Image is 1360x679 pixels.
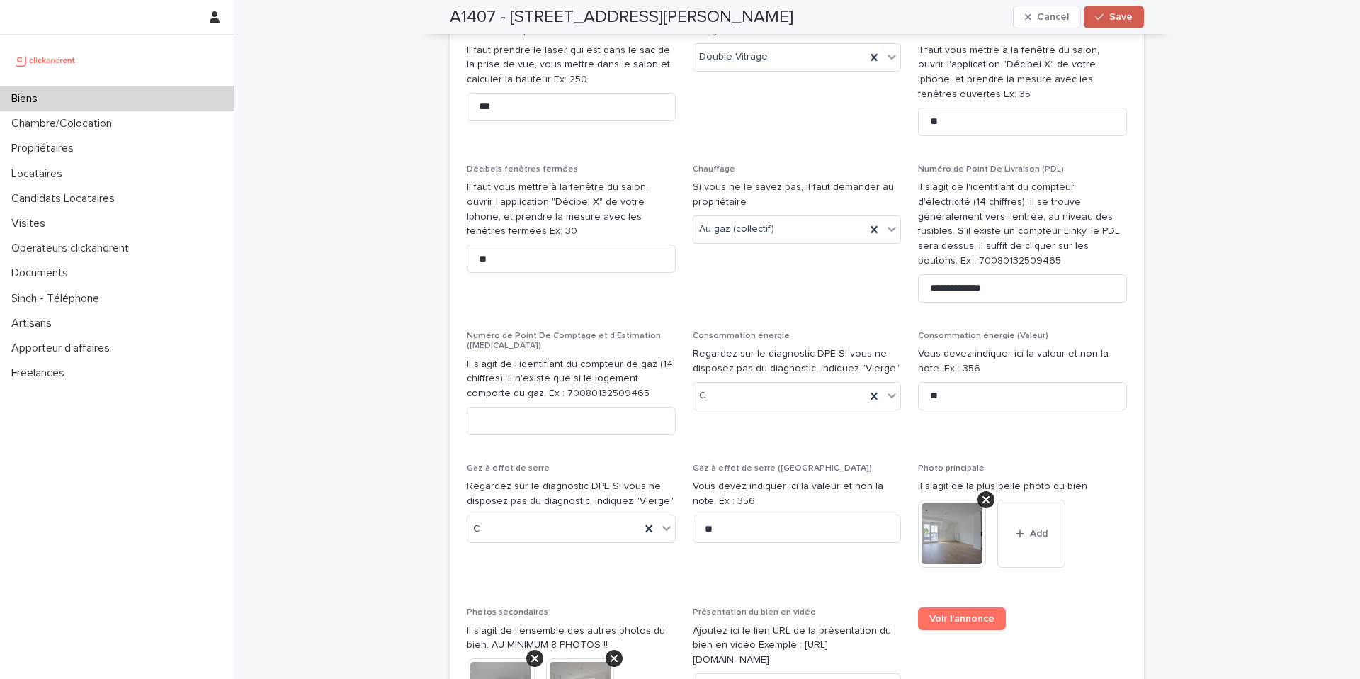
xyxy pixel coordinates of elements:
span: Cancel [1037,12,1069,22]
img: UCB0brd3T0yccxBKYDjQ [11,46,80,74]
span: Save [1109,12,1133,22]
p: Operateurs clickandrent [6,242,140,255]
span: Présentation du bien en vidéo [693,608,816,617]
span: Photos secondaires [467,608,548,617]
h2: A1407 - [STREET_ADDRESS][PERSON_NAME] [450,7,793,28]
p: Locataires [6,167,74,181]
p: Candidats Locataires [6,192,126,206]
span: Add [1030,529,1048,539]
span: Photo principale [918,464,985,473]
p: Sinch - Téléphone [6,292,110,305]
span: Voir l'annonce [929,614,994,624]
p: Biens [6,92,49,106]
span: C [473,522,480,537]
p: Freelances [6,366,76,380]
p: Regardez sur le diagnostic DPE Si vous ne disposez pas du diagnostic, indiquez "Vierge" [693,347,902,376]
p: Propriétaires [6,142,85,155]
p: Si vous ne le savez pas, il faut demander au propriétaire [693,180,902,210]
p: Il faut vous mettre à la fenêtre du salon, ouvrir l'application "Décibel X" de votre Iphone, et p... [467,180,676,239]
button: Cancel [1013,6,1081,28]
span: Double Vitrage [699,50,768,64]
span: Au gaz (collectif) [699,222,774,237]
p: Ajoutez ici le lien URL de la présentation du bien en vidéo Exemple : [URL][DOMAIN_NAME] [693,624,902,668]
p: Vous devez indiquer ici la valeur et non la note. Ex : 356 [918,347,1127,376]
span: Numéro de Point De Livraison (PDL) [918,165,1064,174]
p: Apporteur d'affaires [6,342,121,355]
p: Vous devez indiquer ici la valeur et non la note. Ex : 356 [693,479,902,509]
p: Regardez sur le diagnostic DPE Si vous ne disposez pas du diagnostic, indiquez "Vierge" [467,479,676,509]
p: Il faut vous mettre à la fenêtre du salon, ouvrir l'application "Décibel X" de votre Iphone, et p... [918,43,1127,102]
p: Chambre/Colocation [6,117,123,130]
p: Il s'agit de la plus belle photo du bien [918,479,1127,494]
p: Visites [6,217,57,230]
span: Consommation énergie (Valeur) [918,332,1048,340]
p: Il s'agit de l'identifiant du compteur de gaz (14 chiffres), il n'existe que si le logement compo... [467,357,676,401]
span: Numéro de Point De Comptage et d'Estimation ([MEDICAL_DATA]) [467,332,661,350]
span: Gaz à effet de serre [467,464,550,473]
span: Chauffage [693,165,735,174]
span: Gaz à effet de serre ([GEOGRAPHIC_DATA]) [693,464,872,473]
p: Documents [6,266,79,280]
p: Il s'agit de l'ensemble des autres photos du bien. AU MINIMUM 8 PHOTOS !! [467,624,676,653]
p: Il faut prendre le laser qui est dans le sac de la prise de vue, vous mettre dans le salon et cal... [467,43,676,87]
span: Décibels fenêtres fermées [467,165,578,174]
button: Save [1084,6,1144,28]
span: C [699,388,706,403]
span: Consommation énergie [693,332,790,340]
p: Il s'agit de l'identifiant du compteur d'électricité (14 chiffres), il se trouve généralement ver... [918,180,1127,269]
a: Voir l'annonce [918,607,1006,630]
p: Artisans [6,317,63,330]
button: Add [997,500,1065,568]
